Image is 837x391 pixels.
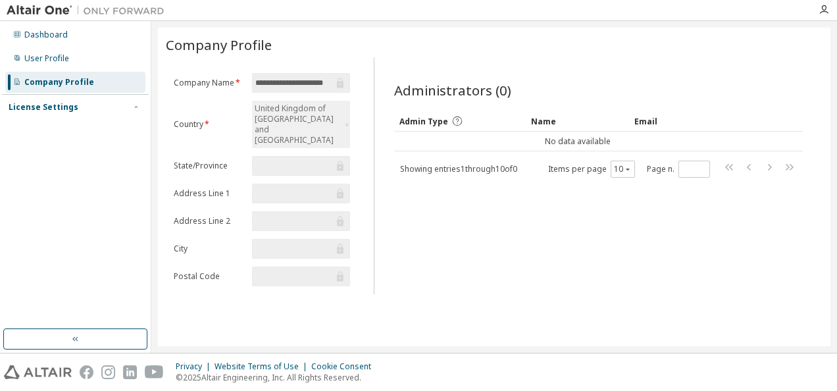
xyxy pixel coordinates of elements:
span: Showing entries 1 through 10 of 0 [400,163,517,174]
span: Administrators (0) [394,81,511,99]
label: Country [174,119,244,130]
span: Admin Type [399,116,448,127]
div: User Profile [24,53,69,64]
label: Address Line 2 [174,216,244,226]
img: linkedin.svg [123,365,137,379]
label: Company Name [174,78,244,88]
img: facebook.svg [80,365,93,379]
div: License Settings [9,102,78,113]
div: Email [634,111,690,132]
span: Company Profile [166,36,272,54]
div: United Kingdom of [GEOGRAPHIC_DATA] and [GEOGRAPHIC_DATA] [253,101,343,147]
span: Items per page [548,161,635,178]
td: No data available [394,132,761,151]
label: Postal Code [174,271,244,282]
img: Altair One [7,4,171,17]
p: © 2025 Altair Engineering, Inc. All Rights Reserved. [176,372,379,383]
img: instagram.svg [101,365,115,379]
img: altair_logo.svg [4,365,72,379]
div: Company Profile [24,77,94,88]
div: Name [531,111,624,132]
span: Page n. [647,161,710,178]
label: Address Line 1 [174,188,244,199]
img: youtube.svg [145,365,164,379]
div: Cookie Consent [311,361,379,372]
div: Privacy [176,361,215,372]
div: Website Terms of Use [215,361,311,372]
div: United Kingdom of [GEOGRAPHIC_DATA] and [GEOGRAPHIC_DATA] [252,101,350,148]
div: Dashboard [24,30,68,40]
label: State/Province [174,161,244,171]
button: 10 [614,164,632,174]
label: City [174,244,244,254]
